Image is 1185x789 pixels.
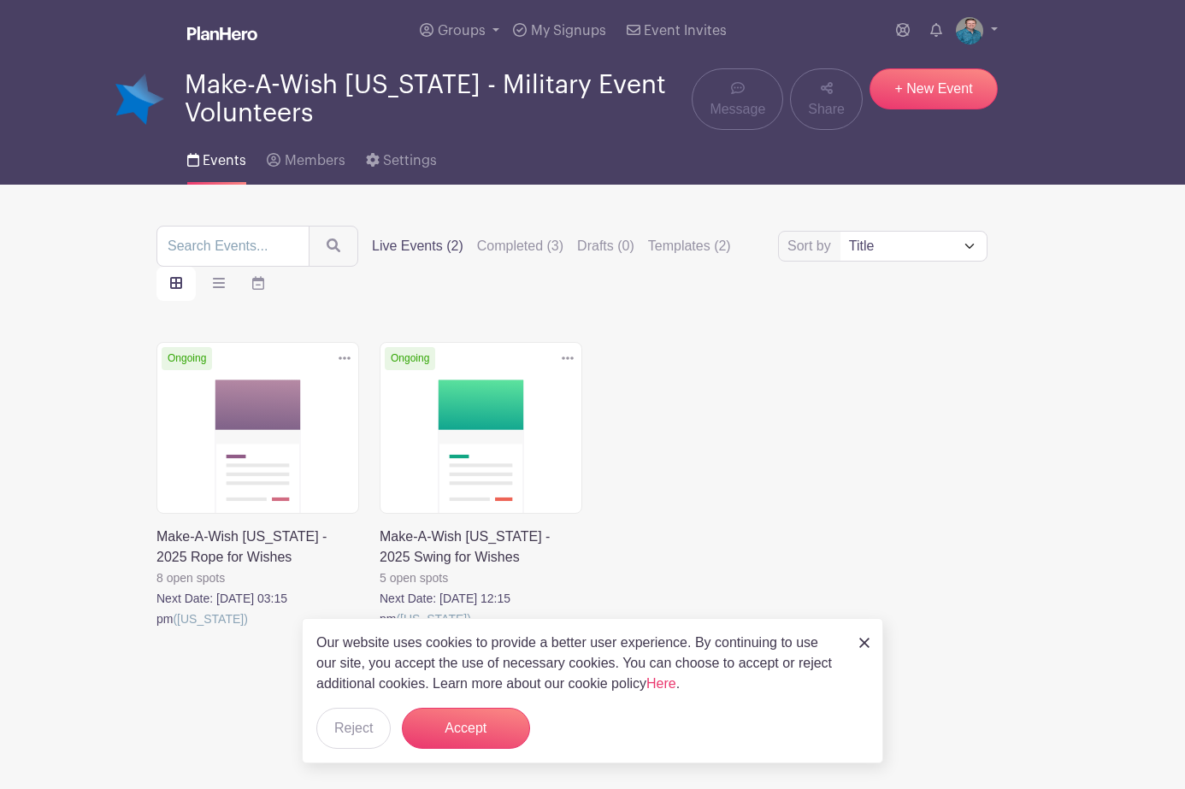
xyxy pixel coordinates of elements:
span: Event Invites [644,24,727,38]
button: Reject [316,708,391,749]
p: Our website uses cookies to provide a better user experience. By continuing to use our site, you ... [316,633,841,694]
span: My Signups [531,24,606,38]
span: Groups [438,24,486,38]
a: Settings [366,130,437,185]
span: Events [203,154,246,168]
label: Live Events (2) [372,236,463,256]
button: Accept [402,708,530,749]
a: Message [692,68,783,130]
a: Here [646,676,676,691]
img: will_phelps-312x214.jpg [956,17,983,44]
label: Templates (2) [648,236,731,256]
a: + New Event [870,68,998,109]
input: Search Events... [156,226,310,267]
span: Settings [383,154,437,168]
span: Message [710,99,765,120]
img: 18-blue-star-png-image.png [115,74,164,125]
div: filters [372,236,731,256]
a: Members [267,130,345,185]
span: Make-A-Wish [US_STATE] - Military Event Volunteers [185,71,692,127]
label: Completed (3) [477,236,563,256]
span: Members [285,154,345,168]
img: logo_white-6c42ec7e38ccf1d336a20a19083b03d10ae64f83f12c07503d8b9e83406b4c7d.svg [187,26,257,40]
img: close_button-5f87c8562297e5c2d7936805f587ecaba9071eb48480494691a3f1689db116b3.svg [859,638,870,648]
a: Events [187,130,246,185]
a: Share [790,68,863,130]
div: order and view [156,267,278,301]
label: Sort by [787,236,836,256]
label: Drafts (0) [577,236,634,256]
span: Share [808,99,845,120]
